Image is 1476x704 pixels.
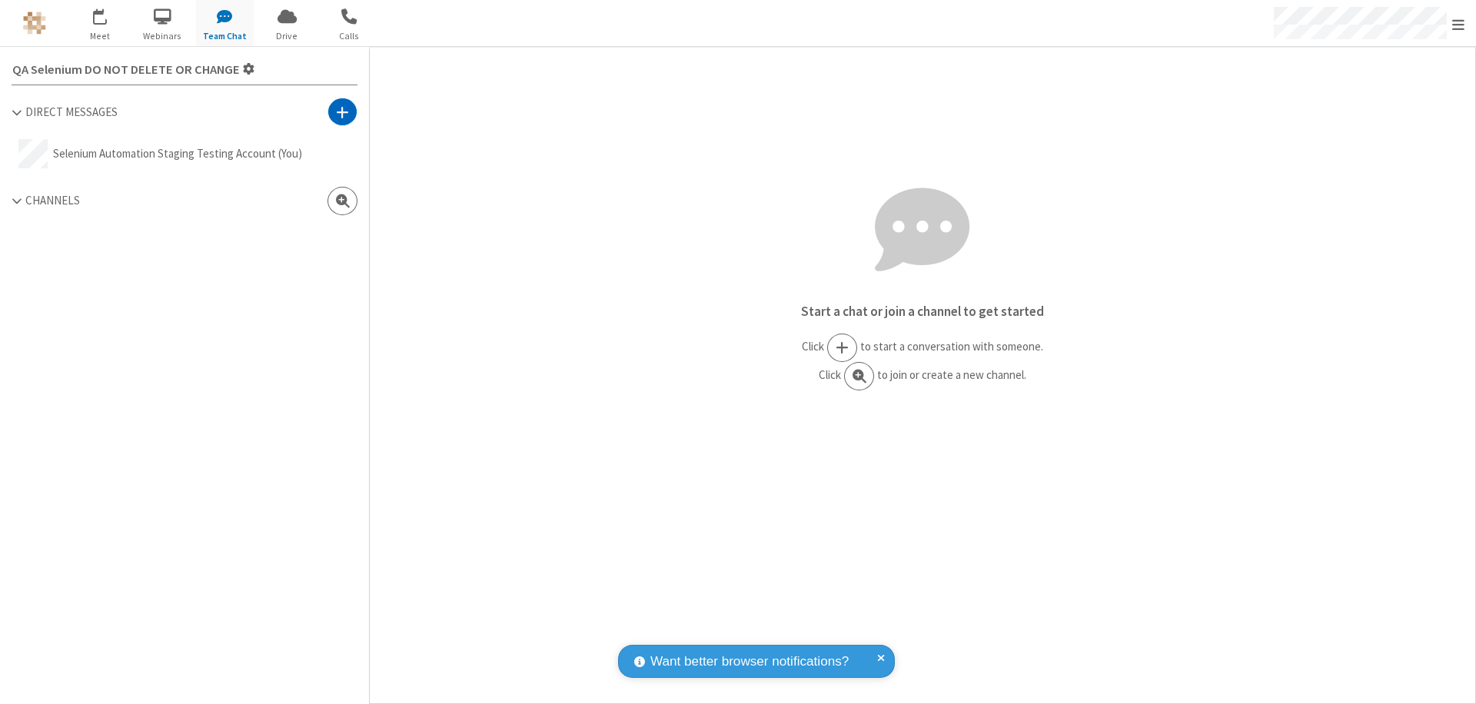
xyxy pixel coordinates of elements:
p: Start a chat or join a channel to get started [370,302,1475,322]
div: 3 [104,8,114,20]
span: QA Selenium DO NOT DELETE OR CHANGE [12,63,240,77]
span: Calls [321,29,378,43]
button: Settings [6,53,261,85]
img: QA Selenium DO NOT DELETE OR CHANGE [23,12,46,35]
span: Team Chat [196,29,254,43]
span: Channels [25,193,80,208]
button: Selenium Automation Staging Testing Account (You) [12,132,357,175]
p: Click to start a conversation with someone. Click to join or create a new channel. [370,334,1475,390]
span: Want better browser notifications? [650,652,849,672]
span: Meet [71,29,129,43]
span: Drive [258,29,316,43]
span: Webinars [134,29,191,43]
span: Direct Messages [25,105,118,119]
